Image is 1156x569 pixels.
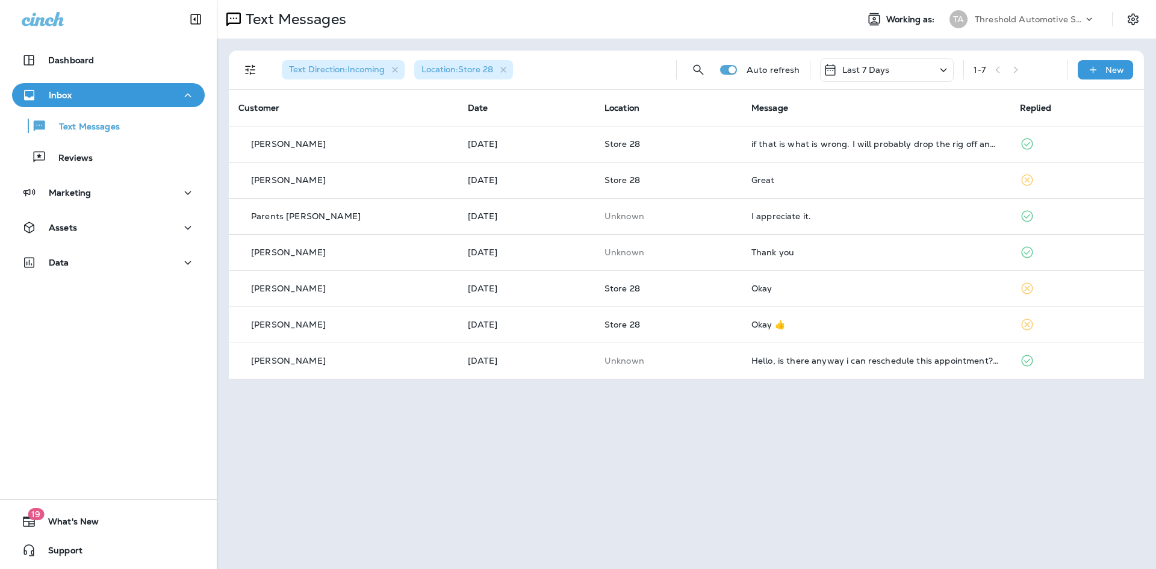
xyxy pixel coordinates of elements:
span: What's New [36,517,99,531]
button: Support [12,538,205,562]
p: Sep 5, 2025 01:13 PM [468,211,585,221]
p: Data [49,258,69,267]
p: Parents [PERSON_NAME] [251,211,361,221]
span: Text Direction : Incoming [289,64,385,75]
p: Marketing [49,188,91,197]
p: [PERSON_NAME] [251,139,326,149]
button: 19What's New [12,509,205,533]
button: Settings [1122,8,1144,30]
div: Great [751,175,1001,185]
p: Sep 8, 2025 02:32 PM [468,139,585,149]
span: Store 28 [604,283,640,294]
span: Date [468,102,488,113]
span: Store 28 [604,175,640,185]
span: Replied [1020,102,1051,113]
span: Location [604,102,639,113]
button: Data [12,250,205,275]
div: Okay 👍 [751,320,1001,329]
p: Reviews [46,153,93,164]
button: Text Messages [12,113,205,138]
span: 19 [28,508,44,520]
span: Customer [238,102,279,113]
div: Text Direction:Incoming [282,60,405,79]
button: Assets [12,216,205,240]
p: Threshold Automotive Service dba Grease Monkey [975,14,1083,24]
p: [PERSON_NAME] [251,320,326,329]
p: Last 7 Days [842,65,890,75]
div: Thank you [751,247,1001,257]
span: Store 28 [604,319,640,330]
button: Dashboard [12,48,205,72]
p: Sep 5, 2025 12:43 PM [468,284,585,293]
p: Inbox [49,90,72,100]
p: This customer does not have a last location and the phone number they messaged is not assigned to... [604,211,732,221]
button: Marketing [12,181,205,205]
p: [PERSON_NAME] [251,356,326,365]
p: [PERSON_NAME] [251,175,326,185]
div: TA [949,10,968,28]
p: Sep 5, 2025 01:01 PM [468,247,585,257]
button: Filters [238,58,263,82]
div: Hello, is there anyway i can reschedule this appointment? Something came up [751,356,1001,365]
button: Reviews [12,145,205,170]
span: Store 28 [604,138,640,149]
div: if that is what is wrong. I will probably drop the rig off and come back for it closer to 5 if th... [751,139,1001,149]
span: Working as: [886,14,937,25]
button: Search Messages [686,58,710,82]
button: Collapse Sidebar [179,7,213,31]
p: Sep 8, 2025 12:52 PM [468,175,585,185]
span: Support [36,546,82,560]
div: I appreciate it. [751,211,1001,221]
p: [PERSON_NAME] [251,247,326,257]
p: Sep 5, 2025 12:32 PM [468,320,585,329]
p: Sep 3, 2025 08:13 PM [468,356,585,365]
p: Assets [49,223,77,232]
p: Auto refresh [747,65,800,75]
div: 1 - 7 [974,65,986,75]
div: Location:Store 28 [414,60,513,79]
p: [PERSON_NAME] [251,284,326,293]
p: Dashboard [48,55,94,65]
p: New [1105,65,1124,75]
div: Okay [751,284,1001,293]
p: Text Messages [241,10,346,28]
p: This customer does not have a last location and the phone number they messaged is not assigned to... [604,247,732,257]
span: Message [751,102,788,113]
p: Text Messages [47,122,120,133]
p: This customer does not have a last location and the phone number they messaged is not assigned to... [604,356,732,365]
button: Inbox [12,83,205,107]
span: Location : Store 28 [421,64,493,75]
